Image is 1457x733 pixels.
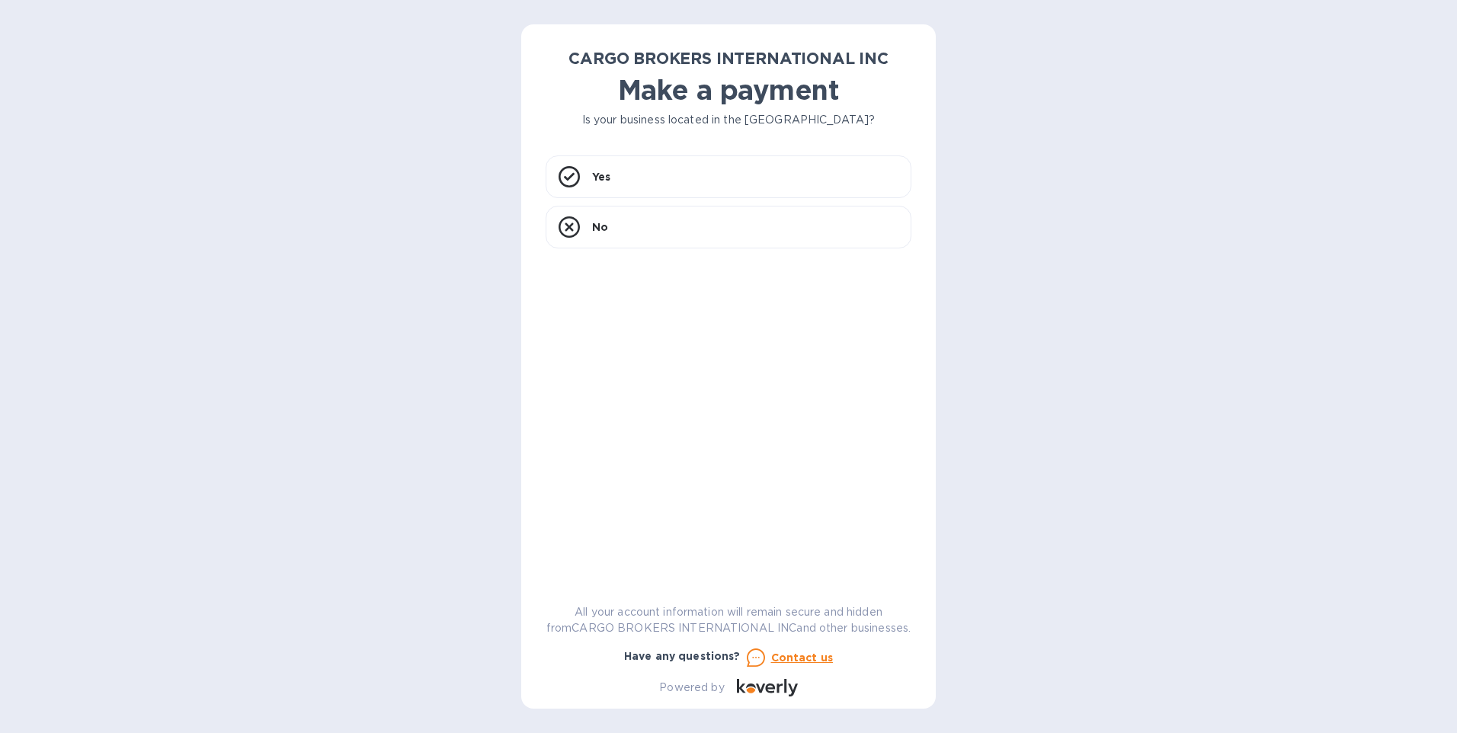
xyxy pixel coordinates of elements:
p: Powered by [659,680,724,696]
p: No [592,219,608,235]
p: Is your business located in the [GEOGRAPHIC_DATA]? [546,112,911,128]
p: Yes [592,169,610,184]
p: All your account information will remain secure and hidden from CARGO BROKERS INTERNATIONAL INC a... [546,604,911,636]
u: Contact us [771,651,834,664]
b: CARGO BROKERS INTERNATIONAL INC [568,49,889,68]
h1: Make a payment [546,74,911,106]
b: Have any questions? [624,650,741,662]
